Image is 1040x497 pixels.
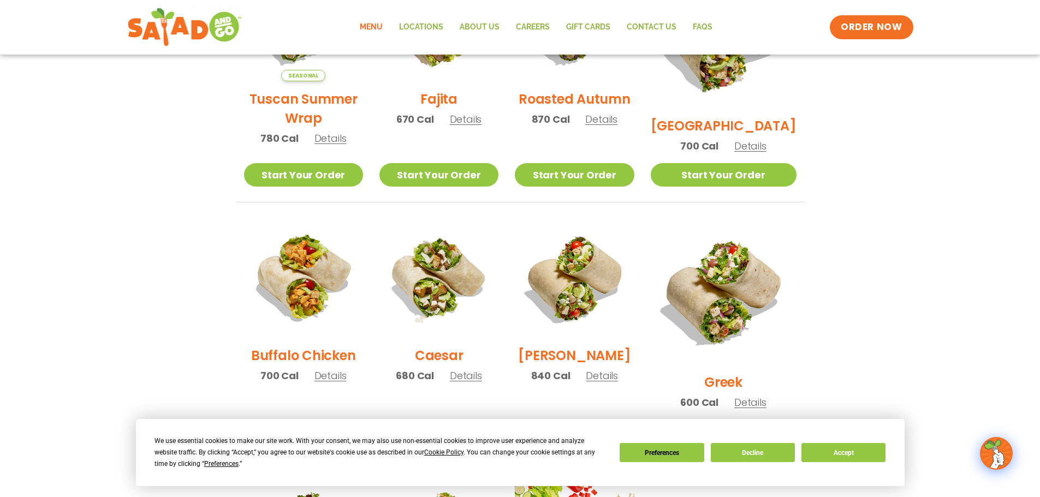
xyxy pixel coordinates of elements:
span: 780 Cal [260,131,299,146]
a: FAQs [685,15,721,40]
img: new-SAG-logo-768×292 [127,5,242,49]
img: Product photo for Greek Wrap [651,219,797,364]
h2: Roasted Autumn [519,89,631,109]
h2: Greek [704,373,742,392]
button: Preferences [620,443,704,462]
button: Accept [801,443,886,462]
span: Details [450,369,482,382]
span: 870 Cal [532,112,570,127]
img: Product photo for Cobb Wrap [515,219,634,338]
span: 670 Cal [396,112,434,127]
a: Careers [508,15,558,40]
span: Details [734,396,766,409]
img: Product photo for Buffalo Chicken Wrap [244,219,363,338]
h2: Tuscan Summer Wrap [244,89,363,128]
span: 700 Cal [260,368,299,383]
button: Decline [711,443,795,462]
a: Start Your Order [244,163,363,187]
a: Menu [352,15,391,40]
nav: Menu [352,15,721,40]
span: Details [450,112,482,126]
a: ORDER NOW [830,15,913,39]
h2: [GEOGRAPHIC_DATA] [651,116,797,135]
a: About Us [451,15,508,40]
div: Cookie Consent Prompt [136,419,905,486]
a: Contact Us [619,15,685,40]
span: 680 Cal [396,368,434,383]
a: Locations [391,15,451,40]
h2: [PERSON_NAME] [518,346,631,365]
a: Start Your Order [379,163,498,187]
h2: Buffalo Chicken [251,346,355,365]
span: Details [734,139,766,153]
h2: Caesar [415,346,463,365]
span: Details [586,369,618,382]
img: wpChatIcon [981,438,1012,469]
a: GIFT CARDS [558,15,619,40]
div: We use essential cookies to make our site work. With your consent, we may also use non-essential ... [154,435,607,470]
span: Details [314,131,347,145]
span: Preferences [204,460,239,468]
h2: Fajita [420,89,457,109]
span: 840 Cal [531,368,570,383]
span: Cookie Policy [424,448,463,456]
a: Start Your Order [651,163,797,187]
img: Product photo for Caesar Wrap [379,219,498,338]
span: Details [585,112,617,126]
span: 700 Cal [680,139,718,153]
a: Start Your Order [515,163,634,187]
span: 600 Cal [680,395,718,410]
span: Seasonal [281,70,325,81]
span: ORDER NOW [841,21,902,34]
span: Details [314,369,347,382]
